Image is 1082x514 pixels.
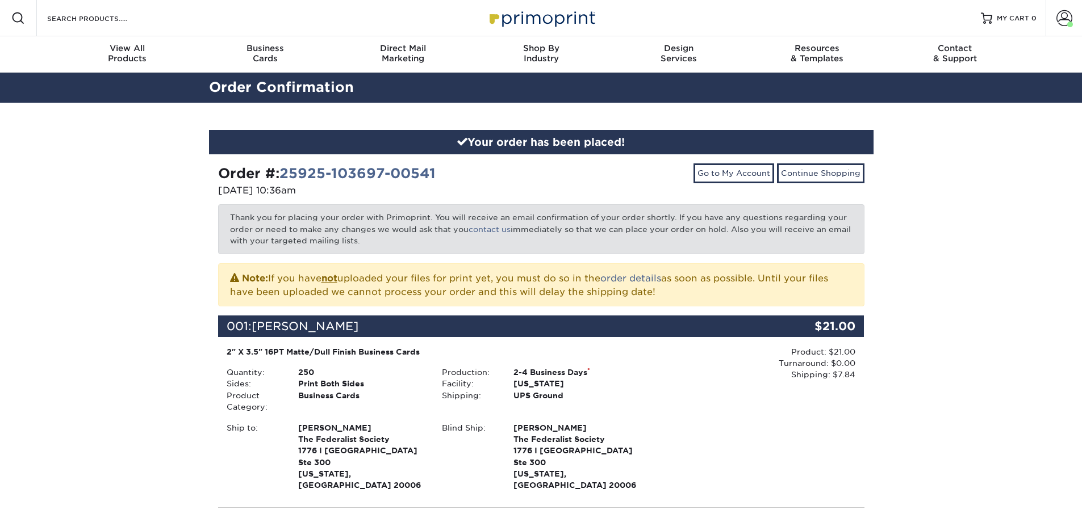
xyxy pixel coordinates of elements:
[196,43,334,53] span: Business
[279,165,436,182] a: 25925-103697-00541
[298,422,425,433] span: [PERSON_NAME]
[469,225,511,234] a: contact us
[505,378,649,389] div: [US_STATE]
[196,43,334,64] div: Cards
[997,14,1029,23] span: MY CART
[649,346,855,381] div: Product: $21.00 Turnaround: $0.00 Shipping: $7.84
[59,43,197,64] div: Products
[252,319,358,333] span: [PERSON_NAME]
[218,165,436,182] strong: Order #:
[886,43,1024,64] div: & Support
[433,378,505,389] div: Facility:
[433,390,505,401] div: Shipping:
[334,43,472,64] div: Marketing
[59,36,197,73] a: View AllProducts
[472,36,610,73] a: Shop ByIndustry
[513,445,640,456] span: 1776 I [GEOGRAPHIC_DATA]
[218,315,757,337] div: 001:
[298,457,425,468] span: Ste 300
[748,43,886,64] div: & Templates
[218,204,864,254] p: Thank you for placing your order with Primoprint. You will receive an email confirmation of your ...
[298,422,425,490] strong: [US_STATE], [GEOGRAPHIC_DATA] 20006
[513,422,640,490] strong: [US_STATE], [GEOGRAPHIC_DATA] 20006
[472,43,610,53] span: Shop By
[600,273,661,284] a: order details
[748,43,886,53] span: Resources
[209,130,874,155] div: Your order has been placed!
[610,36,748,73] a: DesignServices
[218,422,290,491] div: Ship to:
[290,390,433,413] div: Business Cards
[694,163,774,183] a: Go to My Account
[46,11,157,25] input: SEARCH PRODUCTS.....
[610,43,748,64] div: Services
[472,43,610,64] div: Industry
[484,6,598,30] img: Primoprint
[218,390,290,413] div: Product Category:
[886,36,1024,73] a: Contact& Support
[218,378,290,389] div: Sides:
[433,366,505,378] div: Production:
[334,36,472,73] a: Direct MailMarketing
[298,445,425,456] span: 1776 I [GEOGRAPHIC_DATA]
[321,273,337,284] b: not
[227,346,641,357] div: 2" X 3.5" 16PT Matte/Dull Finish Business Cards
[196,36,334,73] a: BusinessCards
[200,77,882,98] h2: Order Confirmation
[1031,14,1037,22] span: 0
[513,422,640,433] span: [PERSON_NAME]
[777,163,864,183] a: Continue Shopping
[59,43,197,53] span: View All
[290,378,433,389] div: Print Both Sides
[298,433,425,445] span: The Federalist Society
[433,422,505,491] div: Blind Ship:
[757,315,864,337] div: $21.00
[610,43,748,53] span: Design
[748,36,886,73] a: Resources& Templates
[334,43,472,53] span: Direct Mail
[218,184,533,197] p: [DATE] 10:36am
[886,43,1024,53] span: Contact
[513,457,640,468] span: Ste 300
[505,366,649,378] div: 2-4 Business Days
[513,433,640,445] span: The Federalist Society
[290,366,433,378] div: 250
[505,390,649,401] div: UPS Ground
[218,366,290,378] div: Quantity:
[242,273,268,284] strong: Note:
[230,271,853,299] p: If you have uploaded your files for print yet, you must do so in the as soon as possible. Until y...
